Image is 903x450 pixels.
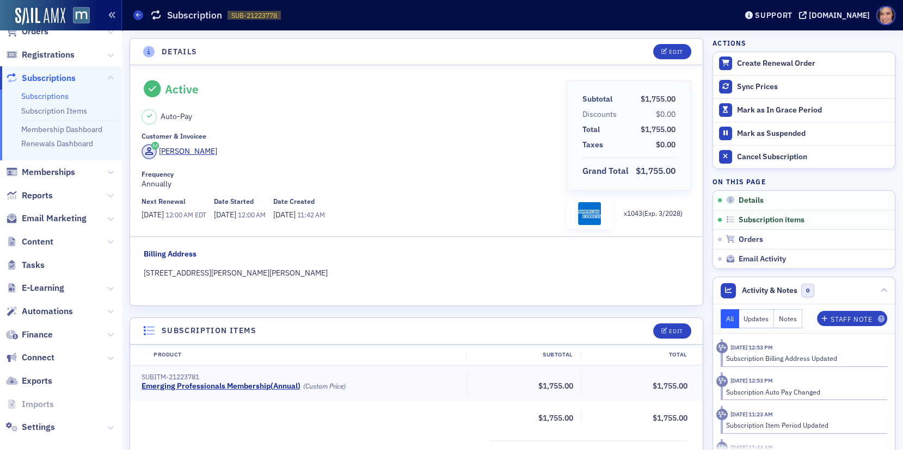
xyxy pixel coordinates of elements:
[582,124,600,135] div: Total
[22,49,75,61] span: Registrations
[538,381,573,391] span: $1,755.00
[6,72,76,84] a: Subscriptions
[817,311,887,326] button: Staff Note
[142,144,217,159] a: [PERSON_NAME]
[22,236,53,248] span: Content
[538,413,573,423] span: $1,755.00
[142,373,459,381] div: SUBITM-21223781
[6,398,54,410] a: Imports
[742,285,797,296] span: Activity & Notes
[739,215,804,225] span: Subscription items
[737,152,889,162] div: Cancel Subscription
[22,421,55,433] span: Settings
[582,139,607,151] span: Taxes
[22,166,75,178] span: Memberships
[22,72,76,84] span: Subscriptions
[737,82,889,92] div: Sync Prices
[6,352,54,364] a: Connect
[6,236,53,248] a: Content
[6,190,53,202] a: Reports
[193,210,207,219] span: EDT
[713,52,895,75] button: Create Renewal Order
[6,305,73,317] a: Automations
[653,323,691,339] button: Edit
[737,105,889,115] div: Mark as In Grace Period
[582,109,621,120] span: Discounts
[669,328,683,334] div: Edit
[582,93,612,105] div: Subtotal
[21,106,87,116] a: Subscription Items
[21,124,102,134] a: Membership Dashboard
[580,351,695,359] div: Total
[6,329,53,341] a: Finance
[737,129,889,139] div: Mark as Suspended
[801,284,815,297] span: 0
[159,146,217,157] div: [PERSON_NAME]
[653,44,691,59] button: Edit
[799,11,874,19] button: [DOMAIN_NAME]
[713,145,895,168] button: Cancel Subscription
[721,309,739,328] button: All
[146,351,466,359] div: Product
[238,210,266,219] span: 12:00 AM
[656,109,675,119] span: $0.00
[876,6,895,25] span: Profile
[739,196,764,205] span: Details
[739,309,775,328] button: Updates
[167,9,222,22] h1: Subscription
[730,377,773,384] time: 8/13/2025 12:53 PM
[142,382,300,391] a: Emerging Professionals Membership(Annual)
[726,420,880,430] div: Subscription Item Period Updated
[6,26,48,37] a: Orders
[6,259,45,271] a: Tasks
[656,140,675,149] span: $0.00
[22,398,54,410] span: Imports
[214,197,254,205] div: Date Started
[273,210,297,220] span: [DATE]
[624,208,683,218] p: x 1043 (Exp. 3 / 2028 )
[22,329,53,341] span: Finance
[774,309,802,328] button: Notes
[144,248,196,260] div: Billing Address
[21,91,69,101] a: Subscriptions
[726,353,880,363] div: Subscription Billing Address Updated
[6,421,55,433] a: Settings
[730,410,773,418] time: 8/13/2025 11:23 AM
[582,165,629,178] div: Grand Total
[582,109,617,120] div: Discounts
[22,305,73,317] span: Automations
[716,376,728,387] div: Activity
[162,325,256,336] h4: Subscription items
[6,282,64,294] a: E-Learning
[713,98,895,122] button: Mark as In Grace Period
[6,166,75,178] a: Memberships
[231,11,277,20] span: SUB-21223778
[15,8,65,25] img: SailAMX
[582,124,604,135] span: Total
[730,343,773,351] time: 8/13/2025 12:53 PM
[73,7,90,24] img: SailAMX
[22,212,87,224] span: Email Marketing
[162,46,198,58] h4: Details
[142,170,559,190] div: Annually
[582,139,603,151] div: Taxes
[22,259,45,271] span: Tasks
[716,409,728,420] div: Activity
[653,413,687,423] span: $1,755.00
[6,49,75,61] a: Registrations
[142,170,174,178] div: Frequency
[303,382,346,390] div: (Custom Price)
[739,235,763,245] span: Orders
[22,190,53,202] span: Reports
[726,387,880,397] div: Subscription Auto Pay Changed
[716,342,728,353] div: Activity
[165,82,199,96] div: Active
[214,210,238,220] span: [DATE]
[831,316,872,322] div: Staff Note
[142,132,206,140] div: Customer & Invoicee
[22,375,52,387] span: Exports
[712,38,746,48] h4: Actions
[578,202,601,225] img: amex
[739,254,786,264] span: Email Activity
